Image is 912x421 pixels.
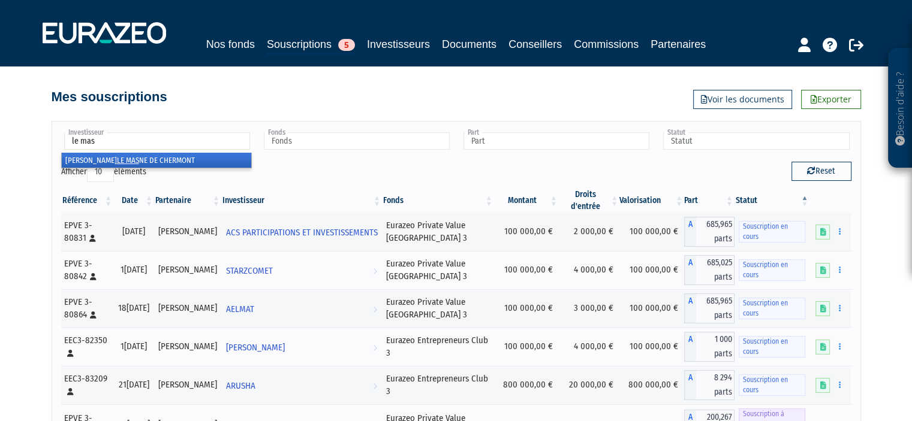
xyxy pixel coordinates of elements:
[373,260,377,282] i: Voir l'investisseur
[382,189,494,213] th: Fonds: activer pour trier la colonne par ordre croissant
[367,36,430,53] a: Investisseurs
[64,296,110,322] div: EPVE 3-80864
[206,36,255,53] a: Nos fonds
[739,336,806,358] span: Souscription en cours
[559,213,619,251] td: 2 000,00 €
[693,90,792,109] a: Voir les documents
[221,335,382,359] a: [PERSON_NAME]
[64,219,110,245] div: EPVE 3-80831
[373,337,377,359] i: Voir l'investisseur
[735,189,810,213] th: Statut : activer pour trier la colonne par ordre d&eacute;croissant
[90,311,97,319] i: [Français] Personne physique
[442,36,496,53] a: Documents
[154,289,221,328] td: [PERSON_NAME]
[373,298,377,320] i: Voir l'investisseur
[373,244,377,266] i: Voir l'investisseur
[226,222,378,244] span: ACS PARTICIPATIONS ET INVESTISSEMENTS
[338,39,355,51] span: 5
[559,289,619,328] td: 3 000,00 €
[619,366,684,404] td: 800 000,00 €
[684,332,735,362] div: A - Eurazeo Entrepreneurs Club 3
[508,36,562,53] a: Conseillers
[118,263,150,276] div: 1[DATE]
[494,289,559,328] td: 100 000,00 €
[154,328,221,366] td: [PERSON_NAME]
[118,225,150,238] div: [DATE]
[494,251,559,289] td: 100 000,00 €
[559,189,619,213] th: Droits d'entrée: activer pour trier la colonne par ordre croissant
[226,337,285,359] span: [PERSON_NAME]
[696,293,735,323] span: 685,965 parts
[154,251,221,289] td: [PERSON_NAME]
[684,370,735,400] div: A - Eurazeo Entrepreneurs Club 3
[386,372,490,398] div: Eurazeo Entrepreneurs Club 3
[559,251,619,289] td: 4 000,00 €
[559,328,619,366] td: 4 000,00 €
[684,370,696,400] span: A
[739,298,806,319] span: Souscription en cours
[221,189,382,213] th: Investisseur: activer pour trier la colonne par ordre croissant
[373,375,377,397] i: Voir l'investisseur
[61,189,114,213] th: Référence : activer pour trier la colonne par ordre croissant
[386,334,490,360] div: Eurazeo Entrepreneurs Club 3
[559,366,619,404] td: 20 000,00 €
[221,220,382,244] a: ACS PARTICIPATIONS ET INVESTISSEMENTS
[684,255,735,285] div: A - Eurazeo Private Value Europe 3
[684,255,696,285] span: A
[64,258,110,283] div: EPVE 3-80842
[386,219,490,245] div: Eurazeo Private Value [GEOGRAPHIC_DATA] 3
[267,36,355,54] a: Souscriptions5
[739,374,806,396] span: Souscription en cours
[221,258,382,282] a: STARZCOMET
[67,388,74,395] i: [Français] Personne physique
[118,302,150,314] div: 18[DATE]
[117,156,139,165] em: LE MAS
[696,217,735,247] span: 685,965 parts
[684,217,696,247] span: A
[154,213,221,251] td: [PERSON_NAME]
[739,259,806,281] span: Souscription en cours
[619,213,684,251] td: 100 000,00 €
[696,332,735,362] span: 1 000 parts
[696,370,735,400] span: 8 294 parts
[226,298,254,320] span: AELMAT
[893,54,907,162] p: Besoin d'aide ?
[791,162,851,181] button: Reset
[696,255,735,285] span: 685,025 parts
[619,189,684,213] th: Valorisation: activer pour trier la colonne par ordre croissant
[64,372,110,398] div: EEC3-83209
[226,260,273,282] span: STARZCOMET
[684,217,735,247] div: A - Eurazeo Private Value Europe 3
[494,213,559,251] td: 100 000,00 €
[226,375,255,397] span: ARUSHA
[52,90,167,104] h4: Mes souscriptions
[64,334,110,360] div: EEC3-82350
[651,36,706,53] a: Partenaires
[574,36,639,53] a: Commissions
[113,189,154,213] th: Date: activer pour trier la colonne par ordre croissant
[154,189,221,213] th: Partenaire: activer pour trier la colonne par ordre croissant
[62,153,251,168] li: [PERSON_NAME] NE DE CHERMONT
[61,162,146,182] label: Afficher éléments
[619,289,684,328] td: 100 000,00 €
[118,340,150,353] div: 1[DATE]
[494,366,559,404] td: 800 000,00 €
[494,189,559,213] th: Montant: activer pour trier la colonne par ordre croissant
[43,22,166,44] img: 1732889491-logotype_eurazeo_blanc_rvb.png
[619,328,684,366] td: 100 000,00 €
[684,293,696,323] span: A
[619,251,684,289] td: 100 000,00 €
[118,378,150,391] div: 21[DATE]
[386,258,490,283] div: Eurazeo Private Value [GEOGRAPHIC_DATA] 3
[684,332,696,362] span: A
[89,235,96,242] i: [Français] Personne physique
[801,90,861,109] a: Exporter
[154,366,221,404] td: [PERSON_NAME]
[684,189,735,213] th: Part: activer pour trier la colonne par ordre croissant
[494,328,559,366] td: 100 000,00 €
[67,350,74,357] i: [Français] Personne physique
[739,221,806,243] span: Souscription en cours
[221,296,382,320] a: AELMAT
[386,296,490,322] div: Eurazeo Private Value [GEOGRAPHIC_DATA] 3
[90,273,97,280] i: [Français] Personne physique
